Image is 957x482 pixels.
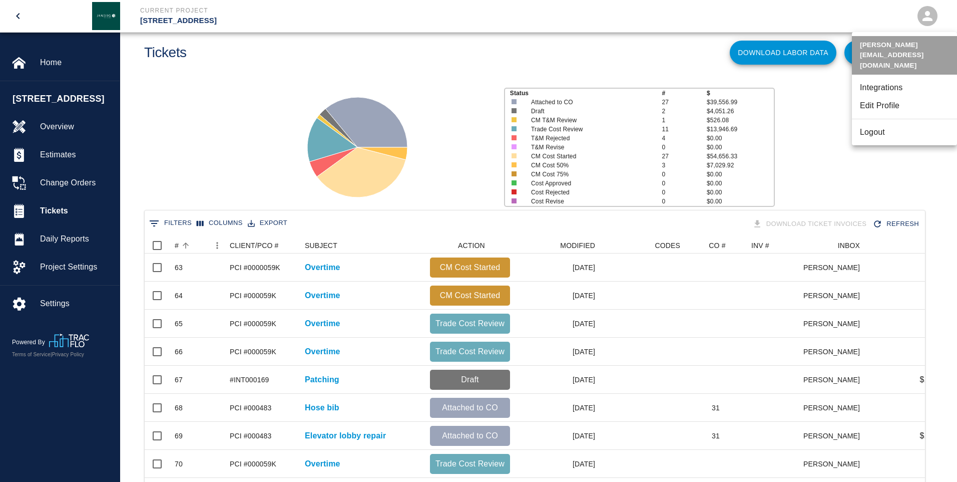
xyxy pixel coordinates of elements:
iframe: Chat Widget [907,434,957,482]
strong: [EMAIL_ADDRESS][DOMAIN_NAME] [860,51,923,69]
strong: [PERSON_NAME] [860,41,918,49]
li: Logout [852,123,957,141]
li: Integrations [852,79,957,97]
li: Edit Profile [852,97,957,115]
